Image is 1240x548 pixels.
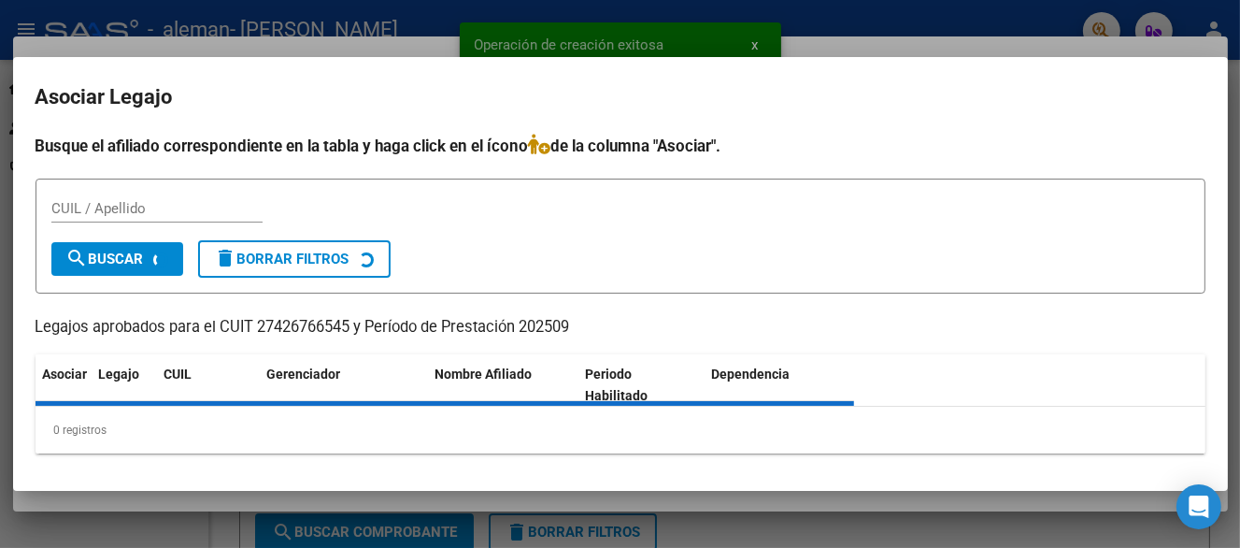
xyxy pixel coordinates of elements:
[36,79,1205,115] h2: Asociar Legajo
[36,407,1205,454] div: 0 registros
[267,367,341,382] span: Gerenciador
[51,242,183,276] button: Buscar
[428,354,578,416] datatable-header-cell: Nombre Afiliado
[36,354,92,416] datatable-header-cell: Asociar
[66,251,144,267] span: Buscar
[435,367,533,382] span: Nombre Afiliado
[36,134,1205,158] h4: Busque el afiliado correspondiente en la tabla y haga click en el ícono de la columna "Asociar".
[198,240,391,278] button: Borrar Filtros
[704,354,854,416] datatable-header-cell: Dependencia
[577,354,704,416] datatable-header-cell: Periodo Habilitado
[711,367,790,382] span: Dependencia
[260,354,428,416] datatable-header-cell: Gerenciador
[157,354,260,416] datatable-header-cell: CUIL
[585,367,648,403] span: Periodo Habilitado
[36,316,1205,339] p: Legajos aprobados para el CUIT 27426766545 y Período de Prestación 202509
[1176,484,1221,529] div: Open Intercom Messenger
[164,367,192,382] span: CUIL
[99,367,140,382] span: Legajo
[43,367,88,382] span: Asociar
[66,247,89,269] mat-icon: search
[215,247,237,269] mat-icon: delete
[215,251,349,267] span: Borrar Filtros
[92,354,157,416] datatable-header-cell: Legajo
